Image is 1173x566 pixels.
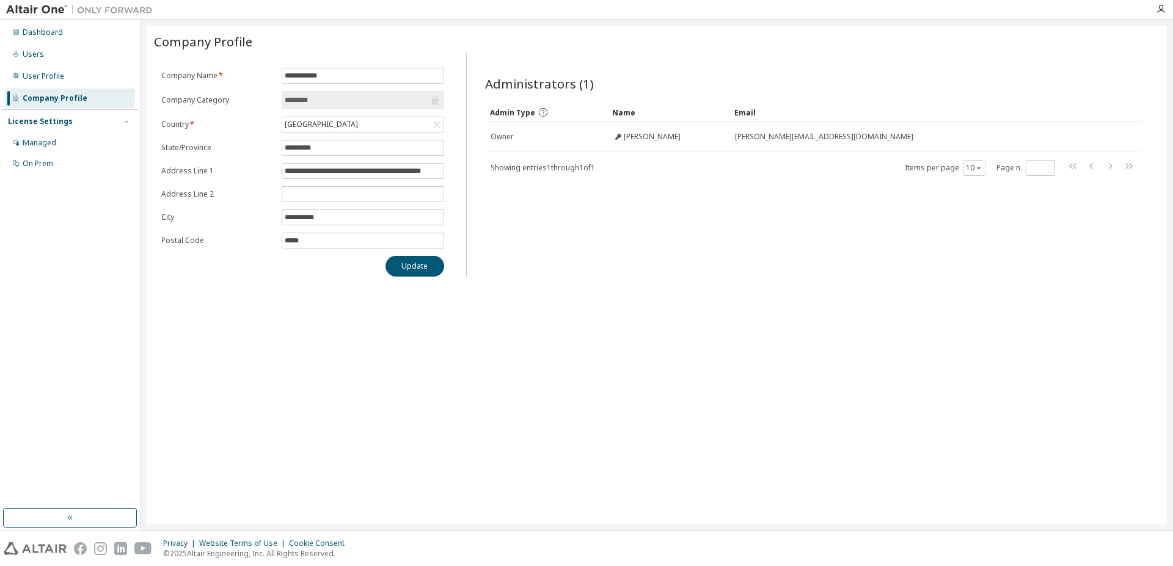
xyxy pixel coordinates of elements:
span: Showing entries 1 through 1 of 1 [491,162,595,173]
label: State/Province [161,143,274,153]
label: Postal Code [161,236,274,245]
div: Cookie Consent [289,539,352,548]
div: Managed [23,138,56,148]
img: Altair One [6,4,159,16]
div: User Profile [23,71,64,81]
img: instagram.svg [94,542,107,555]
div: Email [734,103,1108,122]
div: [GEOGRAPHIC_DATA] [282,117,444,132]
label: Company Category [161,95,274,105]
span: Owner [491,132,514,142]
div: Website Terms of Use [199,539,289,548]
div: Name [612,103,725,122]
div: Users [23,49,44,59]
label: Company Name [161,71,274,81]
span: Admin Type [490,107,535,118]
button: Update [386,256,444,277]
img: linkedin.svg [114,542,127,555]
div: Privacy [163,539,199,548]
label: Country [161,120,274,129]
span: Company Profile [154,33,252,50]
button: 10 [966,163,982,173]
span: Administrators (1) [485,75,594,92]
img: facebook.svg [74,542,87,555]
label: Address Line 1 [161,166,274,176]
label: City [161,212,274,222]
div: [GEOGRAPHIC_DATA] [283,118,360,131]
span: [PERSON_NAME][EMAIL_ADDRESS][DOMAIN_NAME] [735,132,913,142]
label: Address Line 2 [161,189,274,199]
img: youtube.svg [134,542,152,555]
span: [PERSON_NAME] [624,132,681,142]
div: License Settings [8,117,73,126]
div: On Prem [23,159,53,169]
img: altair_logo.svg [4,542,67,555]
div: Dashboard [23,27,63,37]
div: Company Profile [23,93,87,103]
p: © 2025 Altair Engineering, Inc. All Rights Reserved. [163,548,352,559]
span: Items per page [905,160,985,176]
span: Page n. [996,160,1055,176]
